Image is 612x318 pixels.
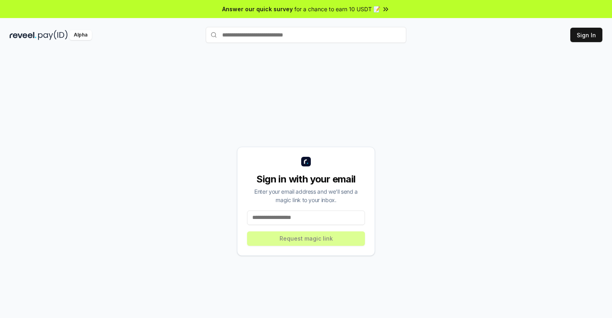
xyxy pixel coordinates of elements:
[247,173,365,186] div: Sign in with your email
[294,5,380,13] span: for a chance to earn 10 USDT 📝
[570,28,602,42] button: Sign In
[222,5,293,13] span: Answer our quick survey
[301,157,311,166] img: logo_small
[38,30,68,40] img: pay_id
[10,30,36,40] img: reveel_dark
[247,187,365,204] div: Enter your email address and we’ll send a magic link to your inbox.
[69,30,92,40] div: Alpha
